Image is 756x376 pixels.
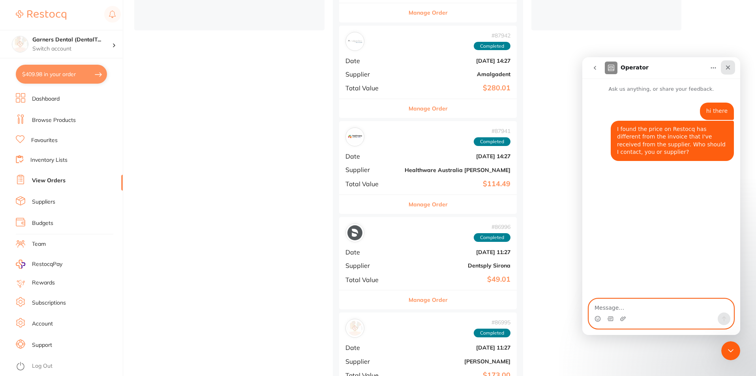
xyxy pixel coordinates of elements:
iframe: Intercom live chat [582,57,740,335]
span: # 86995 [474,319,510,325]
b: Dentsply Sirona [405,262,510,269]
b: [DATE] 11:27 [405,249,510,255]
h4: Garners Dental (DentalTown 5) [32,36,112,44]
a: Suppliers [32,198,55,206]
a: Support [32,341,52,349]
p: Switch account [32,45,112,53]
span: Total Value [345,180,398,187]
span: Completed [474,233,510,242]
a: Budgets [32,219,53,227]
span: # 87942 [474,32,510,39]
a: Browse Products [32,116,76,124]
span: RestocqPay [32,260,62,268]
span: Date [345,153,398,160]
b: [PERSON_NAME] [405,358,510,365]
b: [DATE] 14:27 [405,153,510,159]
b: Amalgadent [405,71,510,77]
span: Date [345,249,398,256]
img: Amalgadent [347,34,362,49]
img: Dentsply Sirona [347,225,362,240]
span: Completed [474,42,510,51]
a: Log Out [32,362,53,370]
span: Total Value [345,84,398,92]
button: Manage Order [409,3,448,22]
a: Favourites [31,137,58,144]
a: Account [32,320,53,328]
button: Manage Order [409,290,448,309]
span: Completed [474,329,510,337]
span: Supplier [345,166,398,173]
img: Henry Schein Halas [347,321,362,336]
b: $114.49 [405,180,510,188]
span: Date [345,344,398,351]
a: Team [32,240,46,248]
span: Completed [474,137,510,146]
img: Garners Dental (DentalTown 5) [12,36,28,52]
button: Manage Order [409,99,448,118]
b: $280.01 [405,84,510,92]
span: # 86996 [474,224,510,230]
span: Supplier [345,71,398,78]
img: RestocqPay [16,260,25,269]
iframe: Intercom live chat [721,341,740,360]
a: View Orders [32,177,66,185]
span: Date [345,57,398,64]
span: # 87941 [474,128,510,134]
a: Subscriptions [32,299,66,307]
img: Restocq Logo [16,10,66,20]
span: Total Value [345,276,398,283]
b: [DATE] 14:27 [405,58,510,64]
a: Rewards [32,279,55,287]
span: Supplier [345,262,398,269]
button: $409.98 in your order [16,65,107,84]
b: Healthware Australia [PERSON_NAME] [405,167,510,173]
span: Supplier [345,358,398,365]
img: Healthware Australia Ridley [347,129,362,144]
b: [DATE] 11:27 [405,344,510,351]
a: RestocqPay [16,260,62,269]
button: Manage Order [409,195,448,214]
a: Restocq Logo [16,6,66,24]
a: Dashboard [32,95,60,103]
button: Log Out [16,360,120,373]
a: Inventory Lists [30,156,68,164]
b: $49.01 [405,275,510,284]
